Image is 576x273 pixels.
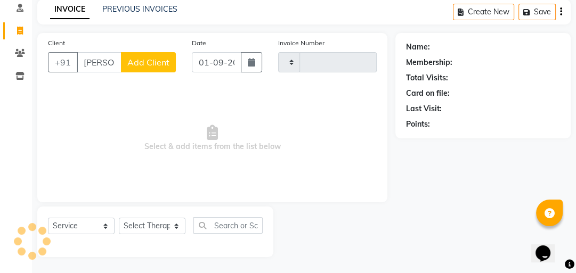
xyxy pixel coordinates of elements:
[48,85,377,192] span: Select & add items from the list below
[127,57,169,68] span: Add Client
[77,52,121,72] input: Search by Name/Mobile/Email/Code
[406,42,430,53] div: Name:
[531,230,565,262] iframe: chat widget
[193,217,263,234] input: Search or Scan
[406,103,442,114] div: Last Visit:
[48,38,65,48] label: Client
[121,52,176,72] button: Add Client
[278,38,324,48] label: Invoice Number
[406,119,430,130] div: Points:
[453,4,514,20] button: Create New
[48,52,78,72] button: +91
[406,57,452,68] div: Membership:
[406,88,450,99] div: Card on file:
[518,4,556,20] button: Save
[406,72,448,84] div: Total Visits:
[192,38,206,48] label: Date
[102,4,177,14] a: PREVIOUS INVOICES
